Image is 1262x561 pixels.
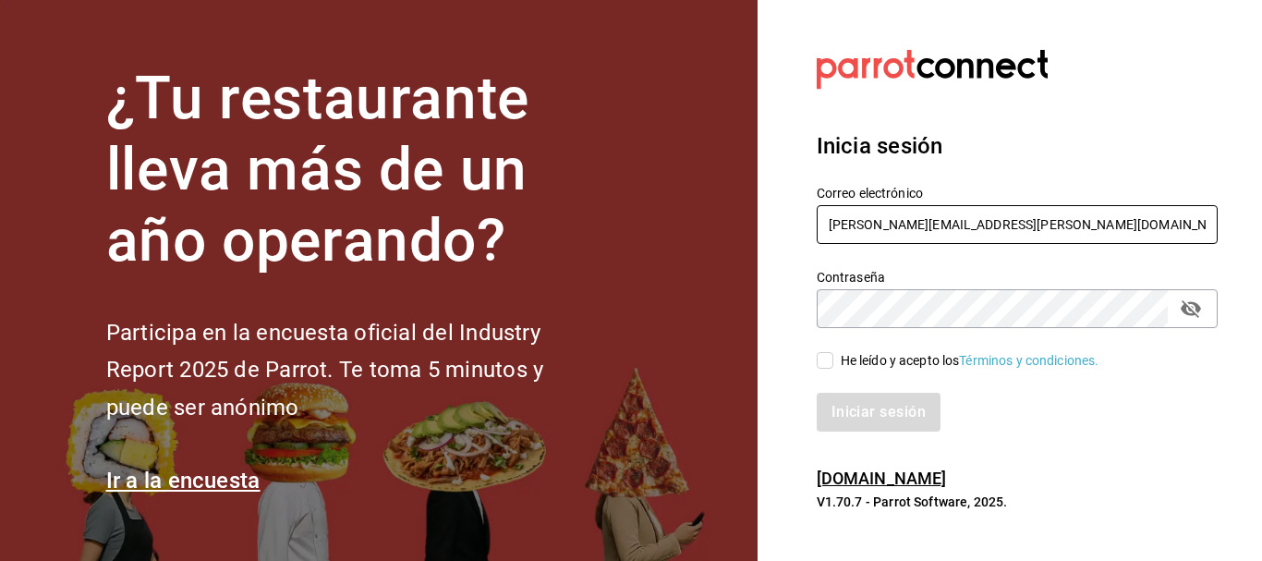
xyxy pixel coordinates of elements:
input: Ingresa tu correo electrónico [817,205,1218,244]
label: Contraseña [817,271,1218,284]
h1: ¿Tu restaurante lleva más de un año operando? [106,64,605,276]
a: Ir a la encuesta [106,468,261,494]
a: [DOMAIN_NAME] [817,469,947,488]
h2: Participa en la encuesta oficial del Industry Report 2025 de Parrot. Te toma 5 minutos y puede se... [106,314,605,427]
div: He leído y acepto los [841,351,1099,371]
button: passwordField [1175,293,1207,324]
p: V1.70.7 - Parrot Software, 2025. [817,493,1218,511]
label: Correo electrónico [817,187,1218,200]
a: Términos y condiciones. [959,353,1098,368]
h3: Inicia sesión [817,129,1218,163]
